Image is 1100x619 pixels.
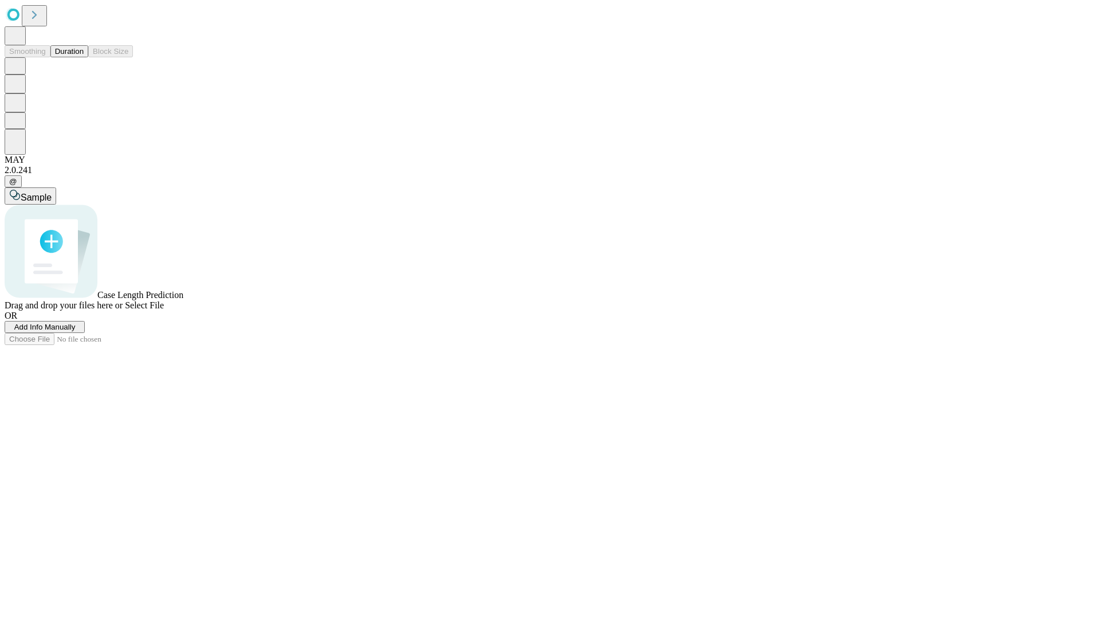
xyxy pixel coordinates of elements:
[5,45,50,57] button: Smoothing
[9,177,17,186] span: @
[14,323,76,331] span: Add Info Manually
[5,187,56,205] button: Sample
[5,311,17,320] span: OR
[97,290,183,300] span: Case Length Prediction
[5,175,22,187] button: @
[21,193,52,202] span: Sample
[88,45,133,57] button: Block Size
[5,165,1095,175] div: 2.0.241
[50,45,88,57] button: Duration
[5,155,1095,165] div: MAY
[5,321,85,333] button: Add Info Manually
[125,300,164,310] span: Select File
[5,300,123,310] span: Drag and drop your files here or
